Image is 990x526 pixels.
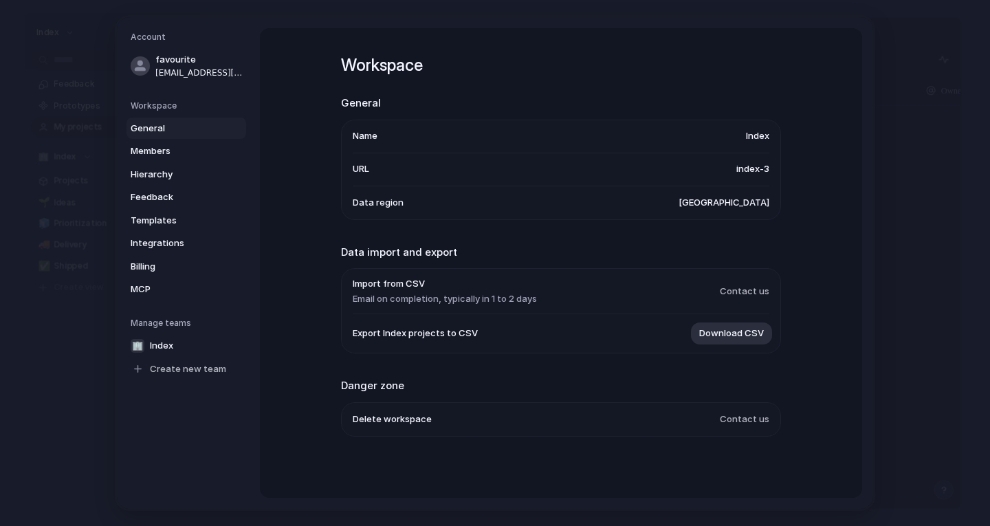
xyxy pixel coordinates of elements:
[353,413,432,426] span: Delete workspace
[131,339,144,353] div: 🏢
[131,237,219,250] span: Integrations
[131,190,219,204] span: Feedback
[353,196,404,210] span: Data region
[126,186,246,208] a: Feedback
[126,210,246,232] a: Templates
[353,327,478,340] span: Export Index projects to CSV
[699,327,764,340] span: Download CSV
[131,168,219,182] span: Hierarchy
[150,362,226,376] span: Create new team
[131,122,219,135] span: General
[131,283,219,296] span: MCP
[341,378,781,394] h2: Danger zone
[131,214,219,228] span: Templates
[353,292,537,306] span: Email on completion, typically in 1 to 2 days
[126,335,246,357] a: 🏢Index
[736,162,769,176] span: index-3
[155,53,243,67] span: favourite
[126,49,246,83] a: favourite[EMAIL_ADDRESS][DOMAIN_NAME]
[131,100,246,112] h5: Workspace
[691,322,772,344] button: Download CSV
[720,413,769,426] span: Contact us
[341,245,781,261] h2: Data import and export
[746,129,769,143] span: Index
[126,118,246,140] a: General
[353,162,369,176] span: URL
[341,96,781,111] h2: General
[353,277,537,291] span: Import from CSV
[679,196,769,210] span: [GEOGRAPHIC_DATA]
[126,256,246,278] a: Billing
[131,31,246,43] h5: Account
[131,144,219,158] span: Members
[126,358,246,380] a: Create new team
[720,285,769,298] span: Contact us
[150,339,173,353] span: Index
[126,164,246,186] a: Hierarchy
[353,129,377,143] span: Name
[131,317,246,329] h5: Manage teams
[155,67,243,79] span: [EMAIL_ADDRESS][DOMAIN_NAME]
[126,140,246,162] a: Members
[126,232,246,254] a: Integrations
[131,260,219,274] span: Billing
[341,53,781,78] h1: Workspace
[126,278,246,300] a: MCP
